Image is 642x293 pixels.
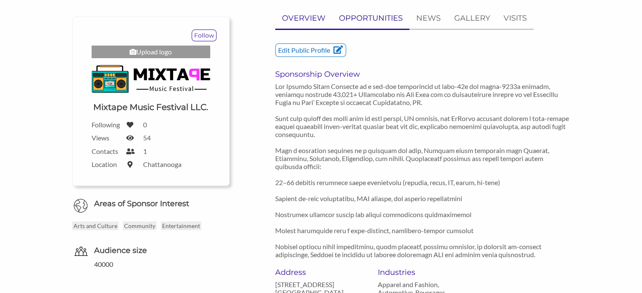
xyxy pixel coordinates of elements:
[92,160,121,168] label: Location
[339,12,403,24] p: OPPORTUNITIES
[74,247,88,256] img: org-audience-size-icon-0ecdd2b5.svg
[416,12,441,24] p: NEWS
[282,12,325,24] p: OVERVIEW
[276,44,346,56] p: Edit Public Profile
[275,280,365,288] p: [STREET_ADDRESS]
[92,134,121,142] label: Views
[94,259,236,269] div: 40000
[143,121,147,129] label: 0
[66,199,236,209] h6: Areas of Sponsor Interest
[73,199,88,213] img: Globe Icon
[72,221,119,230] p: Arts and Culture
[92,46,210,58] div: Upload logo
[92,121,121,129] label: Following
[454,12,490,24] p: GALLERY
[143,160,181,168] label: Chattanooga
[275,82,570,258] p: Lor Ipsumdo Sitam Consecte ad e sed-doe temporincid ut labo-42e dol magna-9233a enimadm, veniamqu...
[377,268,467,277] h6: Industries
[143,134,151,142] label: 54
[123,221,157,230] p: Community
[93,101,208,113] h1: Mixtape Music Festival LLC.
[275,268,365,277] h6: Address
[92,62,210,95] img: Mixtape Music Festival Logo
[192,30,216,41] p: Follow
[161,221,201,230] p: Entertainment
[92,147,121,155] label: Contacts
[275,70,570,79] h6: Sponsorship Overview
[94,245,236,256] h6: Audience size
[504,12,527,24] p: VISITS
[143,147,147,155] label: 1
